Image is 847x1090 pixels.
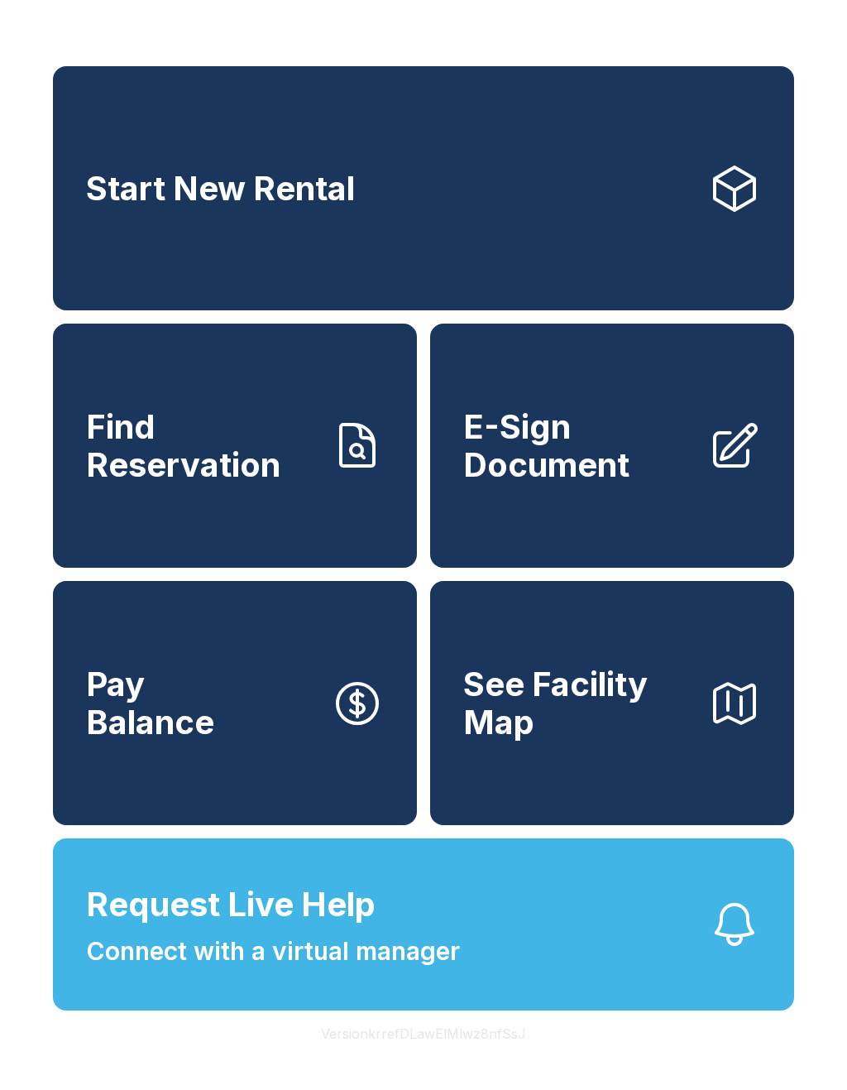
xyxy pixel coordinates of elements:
[463,408,695,483] span: E-Sign Document
[86,170,355,208] span: Start New Rental
[53,66,794,310] a: Start New Rental
[463,665,695,741] span: See Facility Map
[86,933,460,970] span: Connect with a virtual manager
[53,838,794,1011] button: Request Live HelpConnect with a virtual manager
[430,324,794,568] a: E-Sign Document
[53,324,417,568] a: Find Reservation
[53,581,417,825] button: PayBalance
[430,581,794,825] button: See Facility Map
[86,880,376,929] span: Request Live Help
[86,665,214,741] span: Pay Balance
[86,408,318,483] span: Find Reservation
[308,1011,539,1057] button: VersionkrrefDLawElMlwz8nfSsJ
